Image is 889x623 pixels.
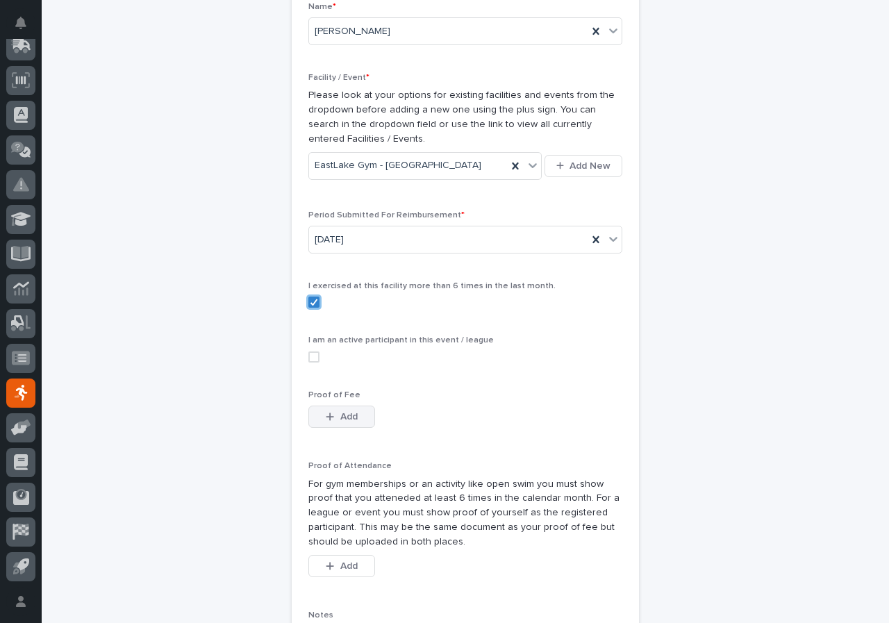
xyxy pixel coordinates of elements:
[308,555,375,577] button: Add
[308,211,465,219] span: Period Submitted For Reimbursement
[308,462,392,470] span: Proof of Attendance
[308,336,494,344] span: I am an active participant in this event / league
[308,391,360,399] span: Proof of Fee
[308,477,622,549] p: For gym memberships or an activity like open swim you must show proof that you atteneded at least...
[308,3,336,11] span: Name
[6,8,35,38] button: Notifications
[315,24,390,39] span: [PERSON_NAME]
[340,561,358,571] span: Add
[17,17,35,39] div: Notifications
[315,233,344,247] span: [DATE]
[570,161,610,171] span: Add New
[308,611,333,620] span: Notes
[315,158,481,173] span: EastLake Gym - [GEOGRAPHIC_DATA]
[308,282,556,290] span: I exercised at this facility more than 6 times in the last month.
[308,74,369,82] span: Facility / Event
[308,406,375,428] button: Add
[340,412,358,422] span: Add
[308,88,622,146] p: Please look at your options for existing facilities and events from the dropdown before adding a ...
[545,155,622,177] button: Add New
